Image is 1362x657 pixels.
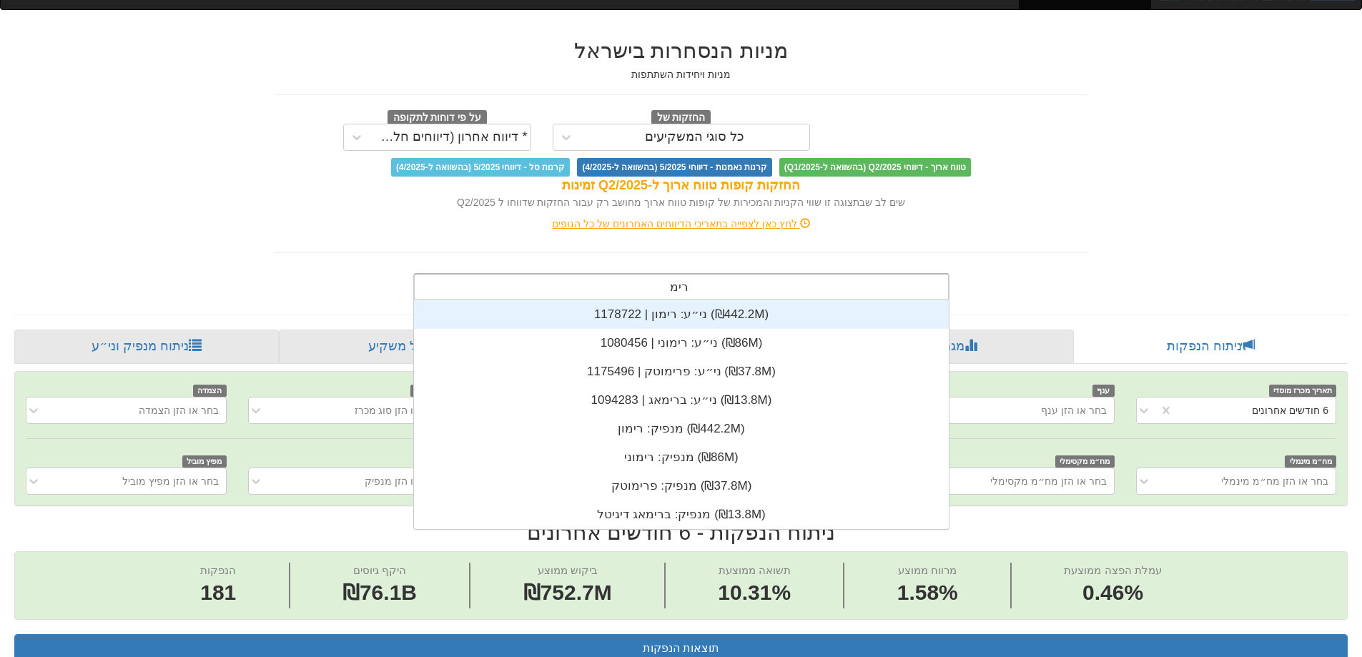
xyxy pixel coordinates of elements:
span: הנפקות [200,564,236,576]
div: 6 חודשים אחרונים [1252,403,1328,418]
div: ני״ע: ‏רימון | 1178722 ‎(₪442.2M)‎ [414,300,949,329]
span: סוג מכרז [410,385,449,397]
div: בחר או הזן מנפיק [365,474,440,488]
div: מנפיק: ‏רימוני ‎(₪86M)‎ [414,443,949,472]
span: 181 [200,578,236,608]
div: בחר או הזן מפיץ מוביל [122,474,219,488]
div: ני״ע: ‏פרימוטק | 1175496 ‎(₪37.8M)‎ [414,357,949,386]
span: קרנות נאמנות - דיווחי 5/2025 (בהשוואה ל-4/2025) [577,158,771,177]
span: 0.46% [1064,578,1161,608]
div: מנפיק: ‏רימון ‎(₪442.2M)‎ [414,415,949,443]
span: 10.31% [718,578,791,608]
span: הצמדה [193,385,227,397]
h2: מניות הנסחרות בישראל [274,39,1089,62]
span: טווח ארוך - דיווחי Q2/2025 (בהשוואה ל-Q1/2025) [779,158,971,177]
div: בחר או הזן הצמדה [139,403,219,418]
div: כל סוגי המשקיעים [645,130,744,144]
span: מפיץ מוביל [182,455,227,468]
span: ₪752.7M [523,581,612,604]
span: ביקוש ממוצע [538,564,598,576]
span: תאריך מכרז מוסדי [1269,385,1336,397]
h5: מניות ויחידות השתתפות [274,69,1089,80]
div: grid [414,300,949,529]
a: ניתוח הנפקות [1074,330,1348,364]
div: ני״ע: ‏רימוני | 1080456 ‎(₪86M)‎ [414,329,949,357]
div: שים לב שבתצוגה זו שווי הקניות והמכירות של קופות טווח ארוך מחושב רק עבור החזקות שדווחו ל Q2/2025 [274,195,1089,209]
div: בחר או הזן ענף [1041,403,1107,418]
span: מרווח ממוצע [898,564,957,576]
h2: ניתוח הנפקות - 6 חודשים אחרונים [14,520,1348,544]
div: * דיווח אחרון (דיווחים חלקיים) [373,130,528,144]
span: ענף [1092,385,1115,397]
div: ני״ע: ‏ברימאג | 1094283 ‎(₪13.8M)‎ [414,386,949,415]
div: מנפיק: ‏פרימוטק ‎(₪37.8M)‎ [414,472,949,500]
span: ₪76.1B [342,581,417,604]
span: מח״מ מקסימלי [1055,455,1115,468]
div: בחר או הזן מח״מ מקסימלי [990,474,1107,488]
span: על פי דוחות לתקופה [388,110,487,126]
a: ניתוח מנפיק וני״ע [14,330,279,364]
div: מנפיק: ‏ברימאג דיגיטל ‎(₪13.8M)‎ [414,500,949,529]
h3: תוצאות הנפקות [26,642,1336,655]
a: פרופיל משקיע [279,330,548,364]
span: קרנות סל - דיווחי 5/2025 (בהשוואה ל-4/2025) [391,158,570,177]
span: החזקות של [651,110,711,126]
div: לחץ כאן לצפייה בתאריכי הדיווחים האחרונים של כל הגופים [263,217,1100,231]
span: 1.58% [897,578,958,608]
span: היקף גיוסים [353,564,406,576]
span: תשואה ממוצעת [719,564,791,576]
span: עמלת הפצה ממוצעת [1064,564,1161,576]
div: בחר או הזן סוג מכרז [355,403,441,418]
span: מח״מ מינמלי [1285,455,1336,468]
div: החזקות קופות טווח ארוך ל-Q2/2025 זמינות [274,177,1089,195]
div: בחר או הזן מח״מ מינמלי [1221,474,1328,488]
